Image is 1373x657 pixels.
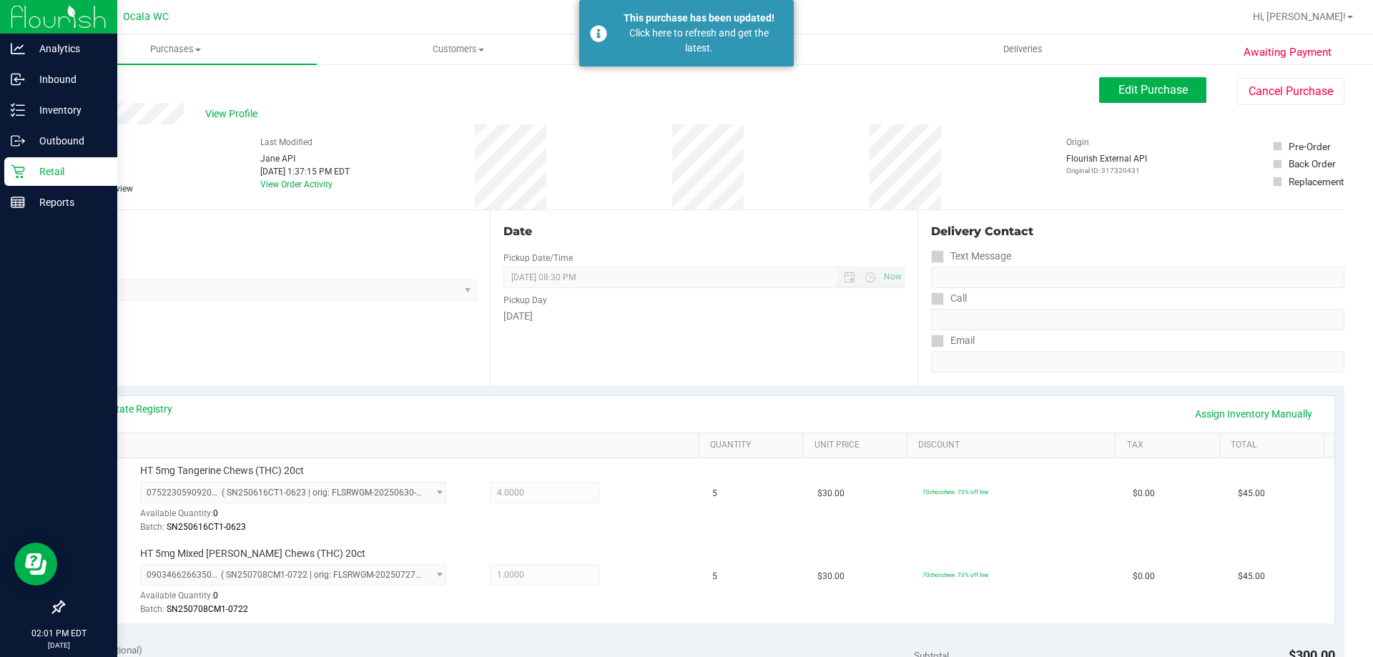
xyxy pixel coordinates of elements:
[317,34,599,64] a: Customers
[140,522,164,532] span: Batch:
[1244,44,1332,61] span: Awaiting Payment
[87,402,172,416] a: View State Registry
[931,288,967,309] label: Call
[25,102,111,119] p: Inventory
[931,330,975,351] label: Email
[1289,174,1344,189] div: Replacement
[11,72,25,87] inline-svg: Inbound
[503,294,547,307] label: Pickup Day
[260,152,350,165] div: Jane API
[84,440,693,451] a: SKU
[260,136,313,149] label: Last Modified
[1133,570,1155,583] span: $0.00
[25,40,111,57] p: Analytics
[1066,136,1089,149] label: Origin
[1099,77,1206,103] button: Edit Purchase
[25,163,111,180] p: Retail
[318,43,599,56] span: Customers
[11,103,25,117] inline-svg: Inventory
[1289,157,1336,171] div: Back Order
[1118,83,1188,97] span: Edit Purchase
[503,252,573,265] label: Pickup Date/Time
[140,503,462,531] div: Available Quantity:
[817,487,845,500] span: $30.00
[63,223,477,240] div: Location
[922,488,988,495] span: 70chocchew: 70% off line
[6,627,111,640] p: 02:01 PM EDT
[615,26,783,56] div: Click here to refresh and get the latest.
[815,440,902,451] a: Unit Price
[1066,152,1147,176] div: Flourish External API
[6,640,111,651] p: [DATE]
[140,464,304,478] span: HT 5mg Tangerine Chews (THC) 20ct
[503,309,904,324] div: [DATE]
[213,508,218,518] span: 0
[984,43,1062,56] span: Deliveries
[167,522,246,532] span: SN250616CT1-0623
[615,11,783,26] div: This purchase has been updated!
[882,34,1164,64] a: Deliveries
[34,43,317,56] span: Purchases
[11,41,25,56] inline-svg: Analytics
[1237,78,1344,105] button: Cancel Purchase
[710,440,797,451] a: Quantity
[918,440,1110,451] a: Discount
[140,547,365,560] span: HT 5mg Mixed [PERSON_NAME] Chews (THC) 20ct
[213,591,218,601] span: 0
[931,267,1344,288] input: Format: (999) 999-9999
[1238,570,1265,583] span: $45.00
[712,570,717,583] span: 5
[503,223,904,240] div: Date
[140,586,462,613] div: Available Quantity:
[922,571,988,578] span: 70chocchew: 70% off line
[123,11,169,23] span: Ocala WC
[817,570,845,583] span: $30.00
[1186,402,1322,426] a: Assign Inventory Manually
[260,179,333,189] a: View Order Activity
[1127,440,1214,451] a: Tax
[1133,487,1155,500] span: $0.00
[25,132,111,149] p: Outbound
[1066,165,1147,176] p: Original ID: 317320431
[25,194,111,211] p: Reports
[931,223,1344,240] div: Delivery Contact
[14,543,57,586] iframe: Resource center
[11,134,25,148] inline-svg: Outbound
[1231,440,1318,451] a: Total
[25,71,111,88] p: Inbound
[11,164,25,179] inline-svg: Retail
[1253,11,1346,22] span: Hi, [PERSON_NAME]!
[931,309,1344,330] input: Format: (999) 999-9999
[931,246,1011,267] label: Text Message
[1238,487,1265,500] span: $45.00
[167,604,248,614] span: SN250708CM1-0722
[205,107,262,122] span: View Profile
[140,604,164,614] span: Batch:
[11,195,25,209] inline-svg: Reports
[34,34,317,64] a: Purchases
[260,165,350,178] div: [DATE] 1:37:15 PM EDT
[712,487,717,500] span: 5
[1289,139,1331,154] div: Pre-Order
